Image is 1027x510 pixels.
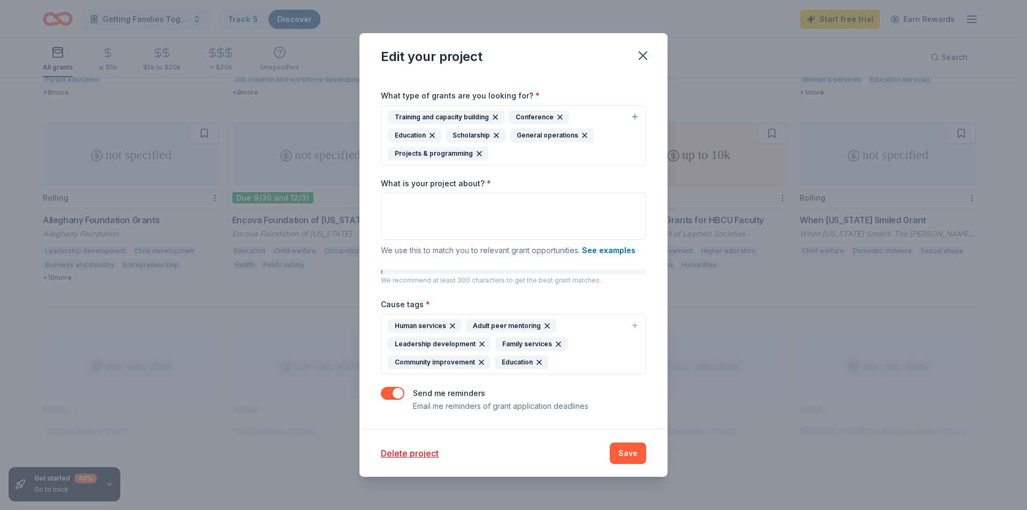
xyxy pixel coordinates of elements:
[381,90,540,101] label: What type of grants are you looking for?
[413,389,485,398] label: Send me reminders
[495,337,568,351] div: Family services
[381,276,646,285] p: We recommend at least 300 characters to get the best grant matches.
[388,337,491,351] div: Leadership development
[381,314,646,374] button: Human servicesAdult peer mentoringLeadership developmentFamily servicesCommunity improvementEduca...
[381,48,482,65] div: Edit your project
[381,299,430,310] label: Cause tags
[388,128,441,142] div: Education
[381,178,491,189] label: What is your project about?
[388,110,504,124] div: Training and capacity building
[381,447,439,460] button: Delete project
[446,128,505,142] div: Scholarship
[510,128,594,142] div: General operations
[495,355,548,369] div: Education
[413,400,588,413] p: Email me reminders of grant application deadlines
[388,319,462,333] div: Human services
[610,443,646,464] button: Save
[381,105,646,165] button: Training and capacity buildingConferenceEducationScholarshipGeneral operationsProjects & programming
[388,147,488,161] div: Projects & programming
[466,319,556,333] div: Adult peer mentoring
[582,244,635,257] button: See examples
[388,355,490,369] div: Community improvement
[381,246,635,255] span: We use this to match you to relevant grant opportunities.
[509,110,569,124] div: Conference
